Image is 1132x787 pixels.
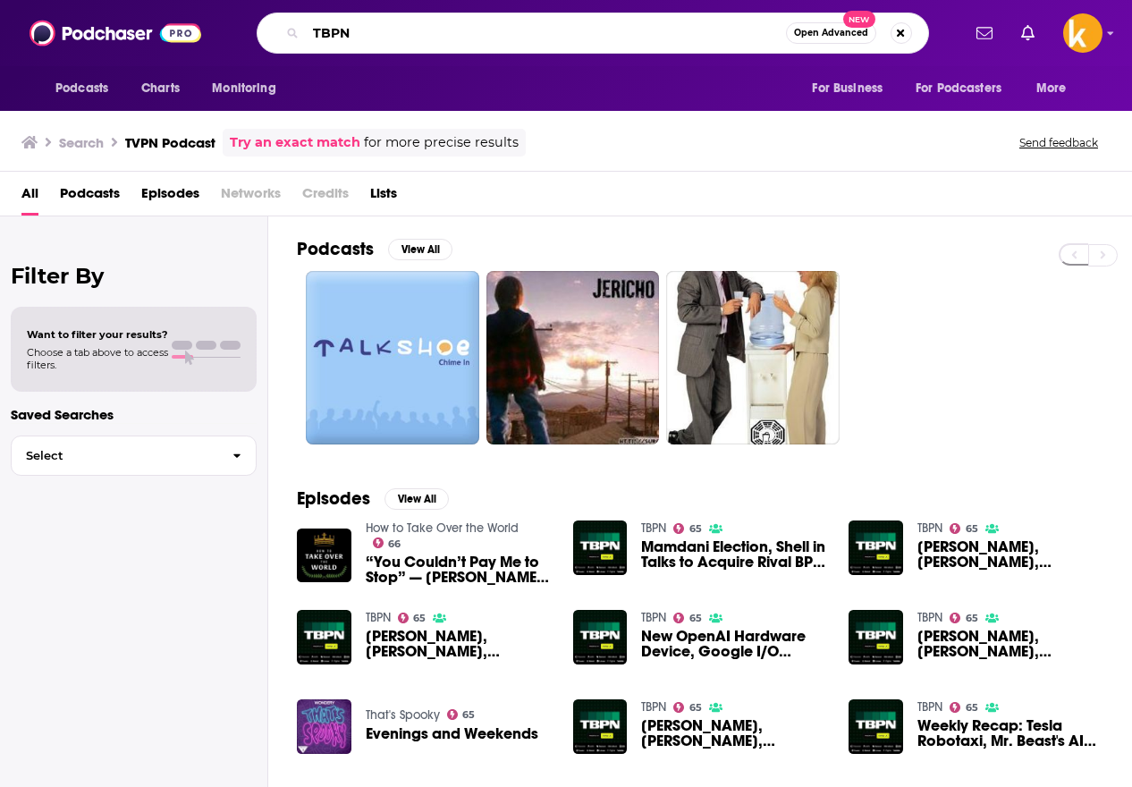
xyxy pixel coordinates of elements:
[141,179,199,216] a: Episodes
[641,629,827,659] a: New OpenAI Hardware Device, Google I/O Reactions | Erik Prince, Anthony Pompliano, Scott Wu, Davi...
[366,520,519,536] a: How to Take Over the World
[849,699,903,754] img: Weekly Recap: Tesla Robotaxi, Mr. Beast's AI Tool, Yacine, The Social Network 2, Neuralink Update
[917,610,942,625] a: TBPN
[366,726,538,741] a: Evenings and Weekends
[641,610,666,625] a: TBPN
[917,629,1103,659] span: [PERSON_NAME], [PERSON_NAME], [PERSON_NAME], [PERSON_NAME], Markets are Down, We Love Bubbles
[917,539,1103,570] span: [PERSON_NAME], [PERSON_NAME], [PERSON_NAME], [PERSON_NAME], [PERSON_NAME], Everything is Computer
[297,699,351,754] img: Evenings and Weekends
[917,718,1103,749] a: Weekly Recap: Tesla Robotaxi, Mr. Beast's AI Tool, Yacine, The Social Network 2, Neuralink Update
[786,22,876,44] button: Open AdvancedNew
[366,629,552,659] span: [PERSON_NAME], [PERSON_NAME], [PERSON_NAME], [PERSON_NAME], SoftBank's $40B OpenAI Deal, Inside [...
[11,263,257,289] h2: Filter By
[366,629,552,659] a: David Senra, Samir Chaudry, Aidan McLaughlin, Will Depue, SoftBank's $40B OpenAI Deal, Inside Sam...
[950,523,978,534] a: 65
[199,72,299,106] button: open menu
[366,554,552,585] span: “You Couldn’t Pay Me to Stop” — [PERSON_NAME] on Obsession and Great Founders
[916,76,1001,101] span: For Podcasters
[388,540,401,548] span: 66
[43,72,131,106] button: open menu
[366,610,391,625] a: TBPN
[1014,18,1042,48] a: Show notifications dropdown
[904,72,1027,106] button: open menu
[641,718,827,749] a: Shaun Maguire, Harry Stebbings, Blake Anderson, Sean Frank, Adam Ryan, Connor MacDonald, Perplexi...
[966,614,978,622] span: 65
[30,16,201,50] img: Podchaser - Follow, Share and Rate Podcasts
[141,76,180,101] span: Charts
[221,179,281,216] span: Networks
[12,450,218,461] span: Select
[297,487,370,510] h2: Episodes
[21,179,38,216] a: All
[297,487,449,510] a: EpisodesView All
[917,699,942,715] a: TBPN
[689,614,702,622] span: 65
[59,134,104,151] h3: Search
[302,179,349,216] span: Credits
[297,238,374,260] h2: Podcasts
[969,18,1000,48] a: Show notifications dropdown
[917,629,1103,659] a: Delian Asparouhov, Michael Mignano, Chrisman Frank, Kennan Davison, Markets are Down, We Love Bub...
[966,704,978,712] span: 65
[673,702,702,713] a: 65
[917,520,942,536] a: TBPN
[125,134,215,151] h3: TVPN Podcast
[1036,76,1067,101] span: More
[843,11,875,28] span: New
[370,179,397,216] a: Lists
[849,610,903,664] img: Delian Asparouhov, Michael Mignano, Chrisman Frank, Kennan Davison, Markets are Down, We Love Bub...
[1063,13,1102,53] button: Show profile menu
[413,614,426,622] span: 65
[799,72,905,106] button: open menu
[306,19,786,47] input: Search podcasts, credits, & more...
[384,488,449,510] button: View All
[812,76,883,101] span: For Business
[641,539,827,570] a: Mamdani Election, Shell in Talks to Acquire Rival BP | David Senra, Yancey Strickler, Joe Weisent...
[673,523,702,534] a: 65
[11,406,257,423] p: Saved Searches
[27,328,168,341] span: Want to filter your results?
[212,76,275,101] span: Monitoring
[447,709,476,720] a: 65
[641,629,827,659] span: New OpenAI Hardware Device, Google I/O Reactions | [PERSON_NAME], [PERSON_NAME], [PERSON_NAME], [...
[573,610,628,664] a: New OpenAI Hardware Device, Google I/O Reactions | Erik Prince, Anthony Pompliano, Scott Wu, Davi...
[966,525,978,533] span: 65
[573,699,628,754] img: Shaun Maguire, Harry Stebbings, Blake Anderson, Sean Frank, Adam Ryan, Connor MacDonald, Perplexi...
[130,72,190,106] a: Charts
[950,702,978,713] a: 65
[11,436,257,476] button: Select
[297,529,351,583] img: “You Couldn’t Pay Me to Stop” — David Senra on Obsession and Great Founders
[1063,13,1102,53] img: User Profile
[1063,13,1102,53] span: Logged in as sshawan
[230,132,360,153] a: Try an exact match
[366,554,552,585] a: “You Couldn’t Pay Me to Stop” — David Senra on Obsession and Great Founders
[1014,135,1103,150] button: Send feedback
[462,711,475,719] span: 65
[364,132,519,153] span: for more precise results
[366,707,440,723] a: That's Spooky
[689,704,702,712] span: 65
[1024,72,1089,106] button: open menu
[573,520,628,575] img: Mamdani Election, Shell in Talks to Acquire Rival BP | David Senra, Yancey Strickler, Joe Weisent...
[257,13,929,54] div: Search podcasts, credits, & more...
[641,520,666,536] a: TBPN
[398,613,427,623] a: 65
[641,699,666,715] a: TBPN
[849,520,903,575] img: Trae Stephens, Ashlee Vance, Avi Schiffmann, Shaan Puri, Justin Mares, Max Meyer, Everything is C...
[27,346,168,371] span: Choose a tab above to access filters.
[60,179,120,216] a: Podcasts
[641,539,827,570] span: Mamdani Election, Shell in Talks to Acquire Rival BP | [PERSON_NAME], [PERSON_NAME], [PERSON_NAME...
[388,239,452,260] button: View All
